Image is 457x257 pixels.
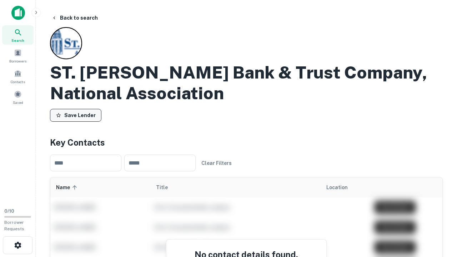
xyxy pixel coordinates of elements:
button: Clear Filters [199,157,235,170]
span: Borrower Requests [4,220,24,231]
a: Borrowers [2,46,34,65]
span: 0 / 10 [4,208,14,214]
a: Contacts [2,67,34,86]
a: Saved [2,87,34,107]
h4: Key Contacts [50,136,443,149]
img: capitalize-icon.png [11,6,25,20]
button: Save Lender [50,109,101,122]
span: Saved [13,100,23,105]
button: Back to search [49,11,101,24]
h2: ST. [PERSON_NAME] Bank & Trust Company, National Association [50,62,443,103]
span: Borrowers [9,58,26,64]
iframe: Chat Widget [421,200,457,234]
a: Search [2,25,34,45]
span: Contacts [11,79,25,85]
span: Search [11,37,24,43]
